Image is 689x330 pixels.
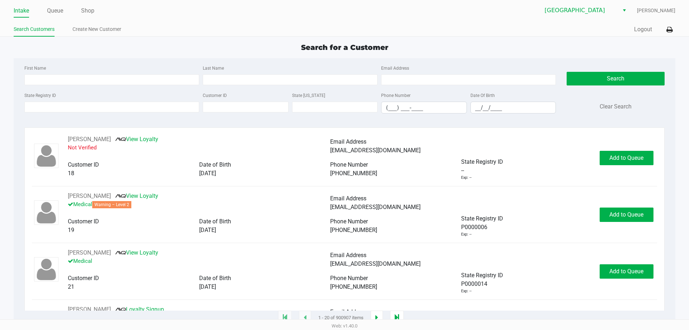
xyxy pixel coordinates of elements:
[330,161,368,168] span: Phone Number
[567,72,664,85] button: Search
[461,223,487,232] span: P0000006
[332,323,357,329] span: Web: v1.40.0
[68,275,99,282] span: Customer ID
[330,170,377,177] span: [PHONE_NUMBER]
[470,102,556,113] kendo-maskedtextbox: Format: MM/DD/YYYY
[330,227,377,233] span: [PHONE_NUMBER]
[68,257,330,265] p: Medical
[24,92,56,99] label: State Registry ID
[471,102,556,113] input: Format: MM/DD/YYYY
[609,268,643,275] span: Add to Queue
[330,260,421,267] span: [EMAIL_ADDRESS][DOMAIN_NAME]
[330,283,377,290] span: [PHONE_NUMBER]
[115,136,158,143] a: View Loyalty
[371,311,383,325] app-submit-button: Next
[330,147,421,154] span: [EMAIL_ADDRESS][DOMAIN_NAME]
[381,102,467,113] input: Format: (999) 999-9999
[330,308,366,315] span: Email Address
[600,102,632,111] button: Clear Search
[600,151,653,165] button: Add to Queue
[199,170,216,177] span: [DATE]
[609,154,643,161] span: Add to Queue
[68,305,111,314] button: See customer info
[68,200,330,209] p: Medical
[14,25,55,34] a: Search Customers
[68,170,74,177] span: 18
[381,92,411,99] label: Phone Number
[330,252,366,259] span: Email Address
[600,208,653,222] button: Add to Queue
[545,6,615,15] span: [GEOGRAPHIC_DATA]
[461,175,472,181] div: Exp: --
[461,166,464,175] span: --
[330,218,368,225] span: Phone Number
[68,192,111,200] button: See customer info
[390,311,404,325] app-submit-button: Move to last page
[461,158,503,165] span: State Registry ID
[278,311,292,325] app-submit-button: Move to first page
[330,195,366,202] span: Email Address
[381,65,409,71] label: Email Address
[461,288,472,294] div: Exp: --
[299,311,311,325] app-submit-button: Previous
[72,25,121,34] a: Create New Customer
[609,211,643,218] span: Add to Queue
[68,161,99,168] span: Customer ID
[330,204,421,210] span: [EMAIL_ADDRESS][DOMAIN_NAME]
[115,192,158,199] a: View Loyalty
[199,283,216,290] span: [DATE]
[461,280,487,288] span: P0000014
[68,144,330,152] p: Not Verified
[203,92,227,99] label: Customer ID
[199,218,231,225] span: Date of Birth
[81,6,94,16] a: Shop
[199,161,231,168] span: Date of Birth
[292,92,325,99] label: State [US_STATE]
[68,283,74,290] span: 21
[461,272,503,279] span: State Registry ID
[600,264,653,279] button: Add to Queue
[330,138,366,145] span: Email Address
[199,227,216,233] span: [DATE]
[199,275,231,282] span: Date of Birth
[634,25,652,34] button: Logout
[203,65,224,71] label: Last Name
[461,232,472,238] div: Exp: --
[461,215,503,222] span: State Registry ID
[68,135,111,144] button: See customer info
[68,248,111,257] button: See customer info
[92,201,131,208] span: Warning – Level 2
[14,6,29,16] a: Intake
[318,314,364,321] span: 1 - 20 of 900907 items
[24,65,46,71] label: First Name
[301,43,388,52] span: Search for a Customer
[47,6,63,16] a: Queue
[619,4,629,17] button: Select
[115,306,164,313] a: Loyalty Signup
[115,249,158,256] a: View Loyalty
[68,227,74,233] span: 19
[330,275,368,282] span: Phone Number
[637,7,675,14] span: [PERSON_NAME]
[381,102,467,113] kendo-maskedtextbox: Format: (999) 999-9999
[68,218,99,225] span: Customer ID
[470,92,495,99] label: Date Of Birth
